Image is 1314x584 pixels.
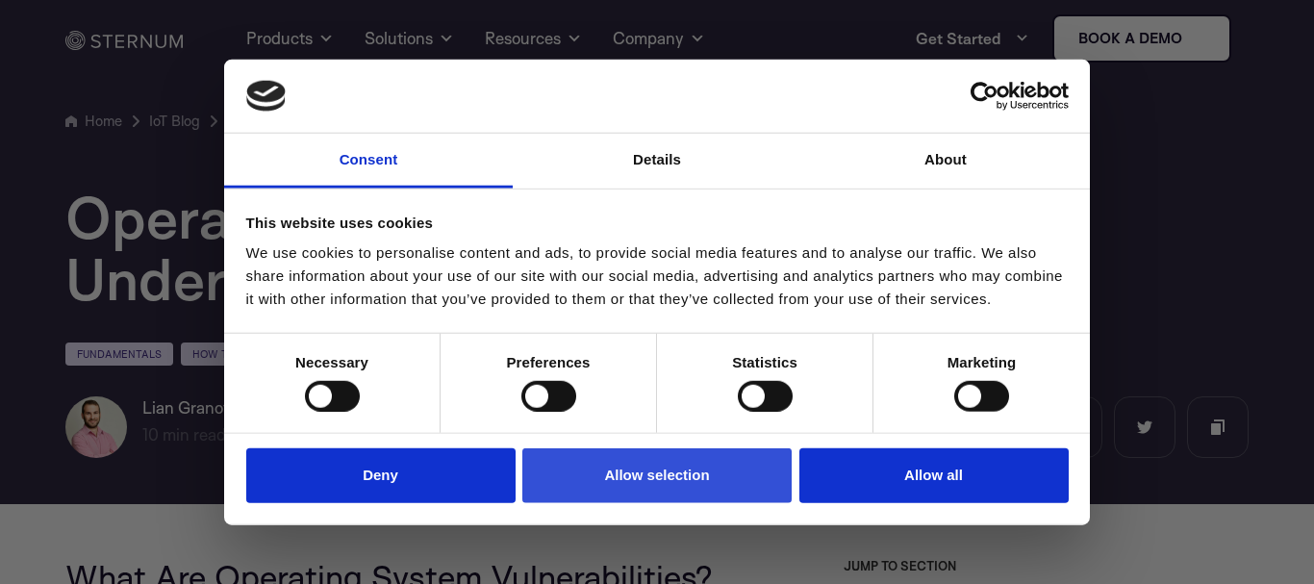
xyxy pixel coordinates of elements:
button: Deny [246,448,516,503]
strong: Necessary [295,354,368,370]
strong: Preferences [507,354,591,370]
img: logo [246,81,287,112]
a: Consent [224,134,513,189]
a: Details [513,134,801,189]
strong: Marketing [948,354,1017,370]
a: About [801,134,1090,189]
button: Allow all [799,448,1069,503]
strong: Statistics [732,354,797,370]
div: We use cookies to personalise content and ads, to provide social media features and to analyse ou... [246,241,1069,311]
button: Allow selection [522,448,792,503]
a: Usercentrics Cookiebot - opens in a new window [900,82,1069,111]
iframe: Popup CTA [280,31,1034,553]
div: This website uses cookies [246,212,1069,235]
